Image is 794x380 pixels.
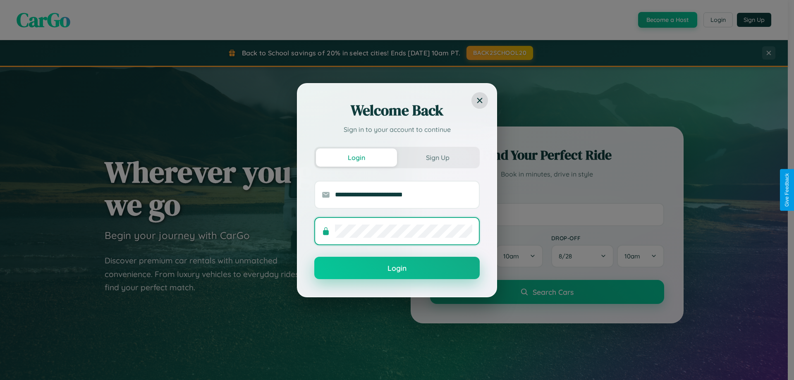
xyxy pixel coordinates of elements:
[314,257,480,279] button: Login
[784,173,790,207] div: Give Feedback
[314,124,480,134] p: Sign in to your account to continue
[314,100,480,120] h2: Welcome Back
[316,148,397,167] button: Login
[397,148,478,167] button: Sign Up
